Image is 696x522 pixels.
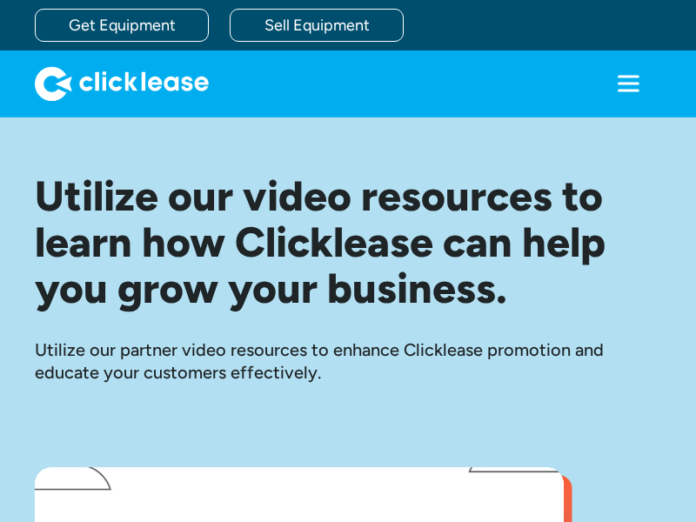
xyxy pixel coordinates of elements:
div: Utilize our partner video resources to enhance Clicklease promotion and educate your customers ef... [35,338,661,384]
a: Sell Equipment [230,9,404,42]
img: Clicklease logo [35,66,209,101]
a: home [35,66,209,101]
h1: Utilize our video resources to learn how Clicklease can help you grow your business. [35,173,661,311]
div: menu [595,50,661,117]
a: Get Equipment [35,9,209,42]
